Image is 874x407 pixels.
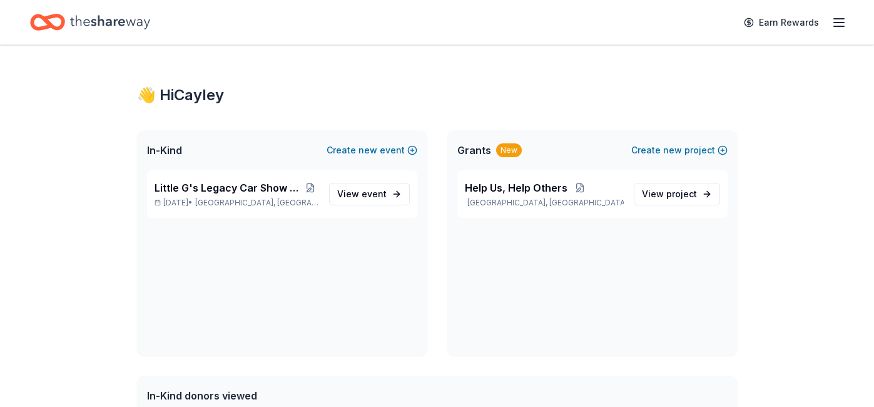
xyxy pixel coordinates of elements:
[666,188,697,199] span: project
[631,143,728,158] button: Createnewproject
[457,143,491,158] span: Grants
[155,198,319,208] p: [DATE] •
[465,180,567,195] span: Help Us, Help Others
[147,143,182,158] span: In-Kind
[155,180,302,195] span: Little G's Legacy Car Show and Fall Festival
[337,187,387,202] span: View
[465,198,624,208] p: [GEOGRAPHIC_DATA], [GEOGRAPHIC_DATA]
[327,143,417,158] button: Createnewevent
[362,188,387,199] span: event
[137,85,738,105] div: 👋 Hi Cayley
[147,388,426,403] div: In-Kind donors viewed
[736,11,826,34] a: Earn Rewards
[642,187,697,202] span: View
[496,143,522,157] div: New
[634,183,720,205] a: View project
[663,143,682,158] span: new
[30,8,150,37] a: Home
[329,183,410,205] a: View event
[195,198,318,208] span: [GEOGRAPHIC_DATA], [GEOGRAPHIC_DATA]
[358,143,377,158] span: new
